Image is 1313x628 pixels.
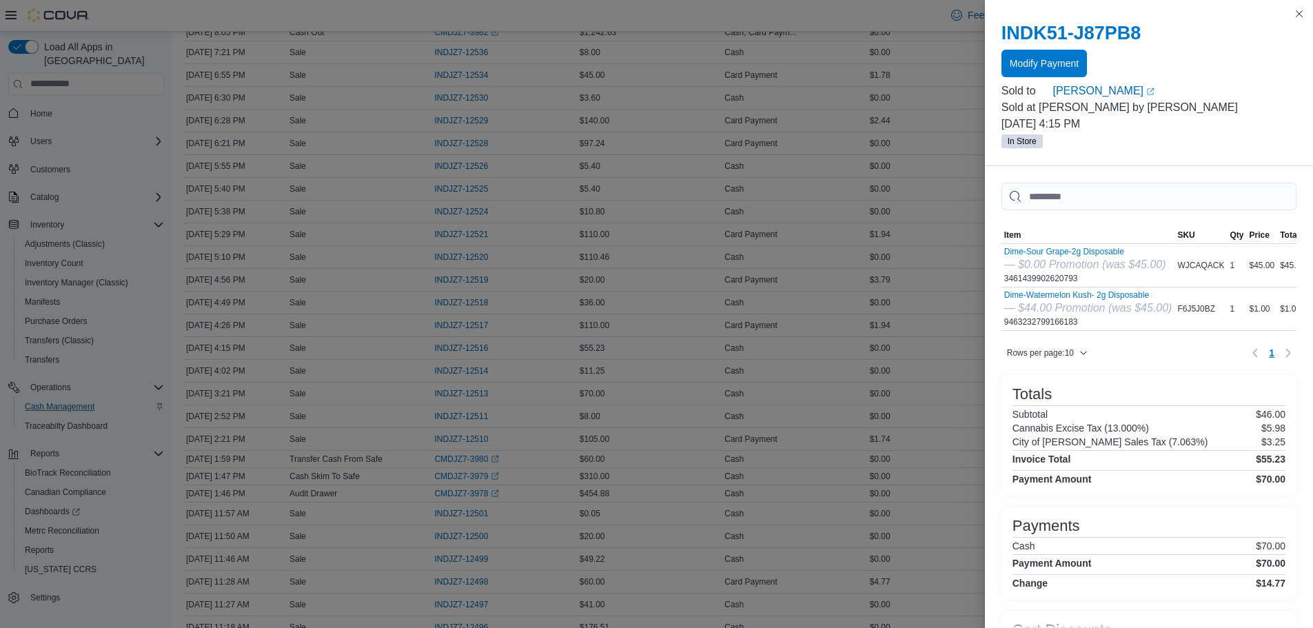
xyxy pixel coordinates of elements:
h6: Cash [1012,540,1035,551]
h4: Payment Amount [1012,558,1092,569]
h3: Payments [1012,518,1080,534]
span: Rows per page : 10 [1007,347,1074,358]
div: 3461439902620793 [1004,247,1166,284]
button: Qty [1227,227,1246,243]
div: — $0.00 Promotion (was $45.00) [1004,256,1166,273]
div: 1 [1227,257,1246,274]
span: Item [1004,230,1021,241]
h2: INDK51-J87PB8 [1001,22,1296,44]
div: $45.00 [1277,257,1308,274]
p: $46.00 [1256,409,1285,420]
p: $3.25 [1261,436,1285,447]
button: Item [1001,227,1175,243]
button: Price [1246,227,1277,243]
input: This is a search bar. As you type, the results lower in the page will automatically filter. [1001,183,1296,210]
h6: Subtotal [1012,409,1048,420]
p: [DATE] 4:15 PM [1001,116,1296,132]
a: [PERSON_NAME]External link [1052,83,1296,99]
p: Sold at [PERSON_NAME] by [PERSON_NAME] [1001,99,1296,116]
button: Previous page [1247,345,1263,361]
div: $1.00 [1277,301,1308,317]
h4: Change [1012,578,1048,589]
p: $70.00 [1256,540,1285,551]
h4: $14.77 [1256,578,1285,589]
span: In Store [1001,134,1043,148]
button: Next page [1280,345,1296,361]
button: Modify Payment [1001,50,1087,77]
h6: City of [PERSON_NAME] Sales Tax (7.063%) [1012,436,1208,447]
span: SKU [1177,230,1194,241]
span: F6J5J0BZ [1177,303,1215,314]
button: Close this dialog [1291,6,1307,22]
button: Dime-Watermelon Kush- 2g Disposable [1004,290,1172,300]
span: Modify Payment [1010,57,1079,70]
h4: Payment Amount [1012,474,1092,485]
button: Dime-Sour Grape-2g Disposable [1004,247,1166,256]
div: 1 [1227,301,1246,317]
span: 1 [1269,346,1274,360]
div: Sold to [1001,83,1050,99]
h4: Invoice Total [1012,454,1071,465]
h3: Totals [1012,386,1052,403]
svg: External link [1146,88,1154,96]
span: Qty [1230,230,1243,241]
div: 9463232799166183 [1004,290,1172,327]
span: Price [1249,230,1269,241]
button: SKU [1174,227,1227,243]
h4: $70.00 [1256,558,1285,569]
div: $45.00 [1246,257,1277,274]
span: In Store [1008,135,1037,148]
h4: $55.23 [1256,454,1285,465]
h6: Cannabis Excise Tax (13.000%) [1012,423,1149,434]
p: $5.98 [1261,423,1285,434]
div: $1.00 [1246,301,1277,317]
button: Total [1277,227,1308,243]
ul: Pagination for table: MemoryTable from EuiInMemoryTable [1263,342,1280,364]
span: WJCAQACK [1177,260,1224,271]
nav: Pagination for table: MemoryTable from EuiInMemoryTable [1247,342,1296,364]
div: — $44.00 Promotion (was $45.00) [1004,300,1172,316]
span: Total [1280,230,1299,241]
button: Rows per page:10 [1001,345,1093,361]
button: Page 1 of 1 [1263,342,1280,364]
h4: $70.00 [1256,474,1285,485]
